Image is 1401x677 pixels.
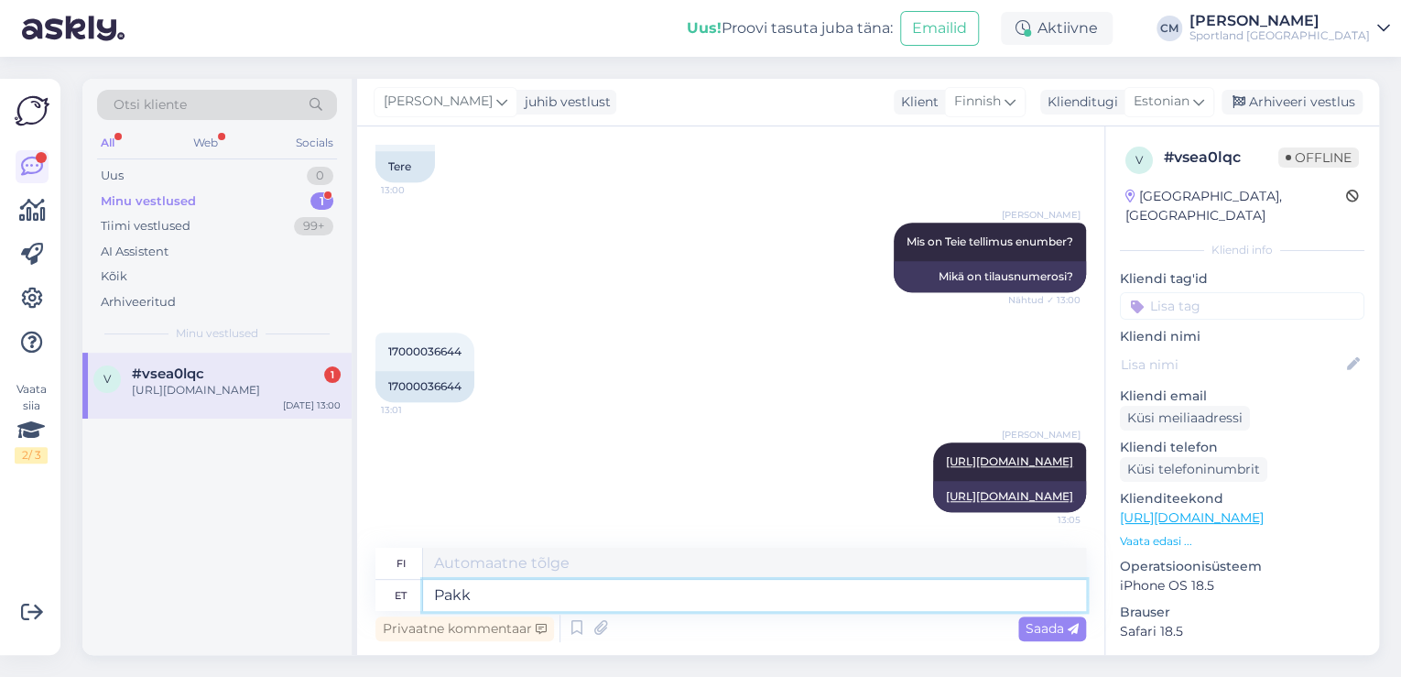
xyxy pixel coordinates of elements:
div: Arhiveeri vestlus [1222,90,1363,115]
div: juhib vestlust [517,93,611,112]
div: [GEOGRAPHIC_DATA], [GEOGRAPHIC_DATA] [1125,187,1346,225]
div: Web [190,131,222,155]
div: Socials [292,131,337,155]
p: Klienditeekond [1120,489,1364,508]
div: [PERSON_NAME] [1189,14,1370,28]
div: 0 [307,167,333,185]
span: Estonian [1134,92,1189,112]
a: [URL][DOMAIN_NAME] [1120,509,1264,526]
div: 99+ [294,217,333,235]
p: iPhone OS 18.5 [1120,576,1364,595]
div: CM [1157,16,1182,41]
div: Arhiveeritud [101,293,176,311]
p: Kliendi nimi [1120,327,1364,346]
p: Kliendi tag'id [1120,269,1364,289]
p: Kliendi email [1120,387,1364,406]
span: #vsea0lqc [132,366,204,382]
span: Minu vestlused [176,325,258,342]
p: Brauser [1120,603,1364,622]
div: fi [396,548,406,579]
textarea: Pakk [423,580,1086,611]
div: 1 [324,366,341,383]
div: Aktiivne [1001,12,1113,45]
a: [URL][DOMAIN_NAME] [946,454,1073,468]
div: 2 / 3 [15,447,48,464]
button: Emailid [900,11,979,46]
div: [URL][DOMAIN_NAME] [132,382,341,399]
div: [DATE] 13:00 [283,399,341,412]
span: Nähtud ✓ 13:00 [1008,293,1081,307]
b: Uus! [687,19,722,37]
div: Klient [894,93,939,112]
p: Kliendi telefon [1120,438,1364,457]
span: v [103,372,111,386]
span: 13:01 [381,403,450,417]
div: Klienditugi [1040,93,1118,112]
div: Kliendi info [1120,242,1364,258]
div: # vsea0lqc [1164,147,1278,169]
span: Finnish [954,92,1001,112]
span: Offline [1278,147,1359,168]
p: Vaata edasi ... [1120,533,1364,550]
div: Mikä on tilausnumerosi? [894,261,1086,292]
span: v [1135,153,1143,167]
span: 13:05 [1012,513,1081,527]
p: Safari 18.5 [1120,622,1364,641]
span: [PERSON_NAME] [1002,428,1081,442]
input: Lisa tag [1120,292,1364,320]
span: [PERSON_NAME] [1002,208,1081,222]
span: Mis on Teie tellimus enumber? [907,235,1073,248]
div: Sportland [GEOGRAPHIC_DATA] [1189,28,1370,43]
img: Askly Logo [15,93,49,128]
div: Uus [101,167,124,185]
a: [PERSON_NAME]Sportland [GEOGRAPHIC_DATA] [1189,14,1390,43]
div: 17000036644 [375,371,474,402]
input: Lisa nimi [1121,355,1343,375]
span: Otsi kliente [114,95,187,115]
div: AI Assistent [101,243,168,261]
div: 1 [310,192,333,211]
span: [PERSON_NAME] [384,92,493,112]
div: Minu vestlused [101,192,196,211]
div: Küsi meiliaadressi [1120,406,1250,431]
div: Tere [375,151,435,182]
span: 13:00 [381,183,450,197]
div: Privaatne kommentaar [375,617,554,641]
p: Operatsioonisüsteem [1120,557,1364,576]
a: [URL][DOMAIN_NAME] [946,489,1073,503]
div: Tiimi vestlused [101,217,190,235]
div: Proovi tasuta juba täna: [687,17,893,39]
div: Vaata siia [15,381,48,464]
div: Küsi telefoninumbrit [1120,457,1267,482]
div: et [395,580,407,611]
div: All [97,131,118,155]
span: Saada [1026,620,1079,637]
div: Kõik [101,268,127,286]
span: 17000036644 [388,344,462,358]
